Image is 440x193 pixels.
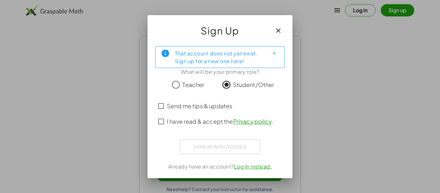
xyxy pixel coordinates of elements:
[269,48,279,59] button: Close
[155,68,285,76] div: What will be your primary role?
[182,80,204,89] span: Teacher
[234,163,272,170] a: Log In instead.
[155,163,285,170] div: Already have an account?
[167,117,273,126] span: I have read & accept the .
[233,118,272,125] a: Privacy policy
[167,101,232,110] span: Send me tips & updates
[233,80,274,89] span: Student/Other
[175,49,264,65] div: That account does not yet exist. Sign up for a new one here!
[201,23,239,38] span: Sign Up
